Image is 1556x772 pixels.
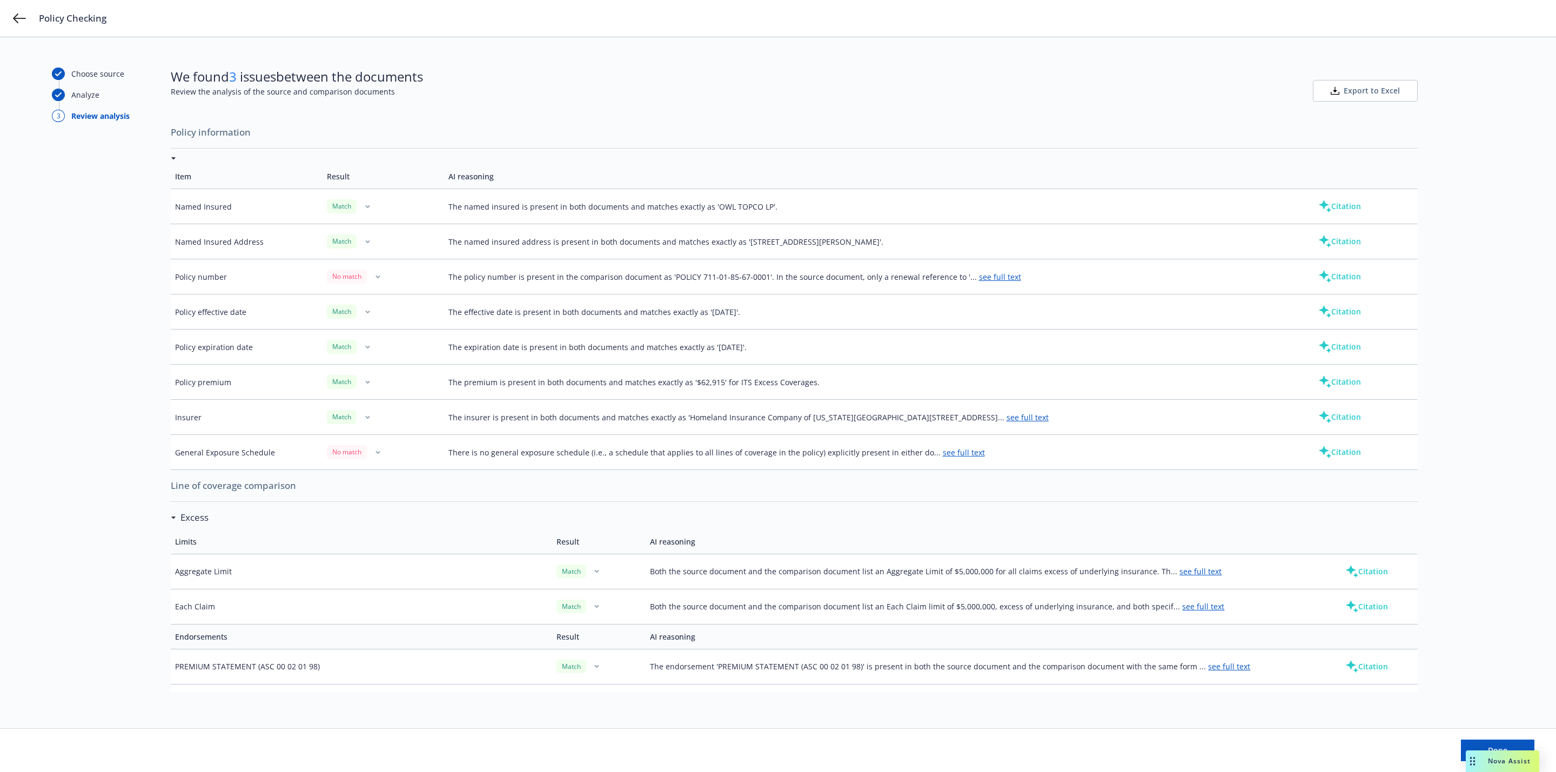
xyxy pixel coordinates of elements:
div: Choose source [71,68,124,79]
button: Citation [1328,691,1405,713]
button: Citation [1301,336,1378,358]
div: Match [556,565,586,578]
td: The policy number is present in the comparison document as 'POLICY 711-01-85-67-0001'. In the sou... [444,259,1297,294]
span: Review the analysis of the source and comparison documents [171,86,423,97]
span: Done [1488,745,1507,755]
div: Match [327,305,357,318]
button: Citation [1301,406,1378,428]
td: Policy number [171,259,323,294]
td: Item [171,164,323,189]
td: Aggregate Limit [171,554,552,589]
td: The named insured address is present in both documents and matches exactly as '[STREET_ADDRESS][P... [444,224,1297,259]
td: The premium is present in both documents and matches exactly as '$62,915' for ITS Excess Coverages. [444,365,1297,400]
td: The effective date is present in both documents and matches exactly as '[DATE]'. [444,294,1297,330]
span: Policy Checking [39,12,106,25]
button: Citation [1301,231,1378,252]
td: Endorsements [171,624,552,649]
div: Drag to move [1466,750,1479,772]
button: Citation [1301,196,1378,217]
a: see full text [1208,661,1250,672]
button: Citation [1301,371,1378,393]
td: Named Insured [171,189,323,224]
td: The insurer is present in both documents and matches exactly as 'Homeland Insurance Company of [U... [444,400,1297,435]
button: Citation [1328,656,1405,677]
td: Both the source document and the comparison document list an Each Claim limit of $5,000,000, exce... [646,589,1324,624]
td: SERVICE OF SUIT (OB IL 001 10 15) [171,684,552,719]
td: The named insured is present in both documents and matches exactly as 'OWL TOPCO LP'. [444,189,1297,224]
button: Citation [1301,301,1378,323]
button: Citation [1301,441,1378,463]
td: Policy effective date [171,294,323,330]
td: Both the source document and the comparison document list an Aggregate Limit of $5,000,000 for al... [646,554,1324,589]
td: Each Claim [171,589,552,624]
button: Citation [1328,596,1405,617]
div: Match [327,375,357,388]
td: Named Insured Address [171,224,323,259]
td: Result [552,624,646,649]
td: Result [552,529,646,554]
div: Match [327,234,357,248]
td: AI reasoning [444,164,1297,189]
a: see full text [979,272,1021,282]
button: Export to Excel [1313,80,1418,102]
td: Insurer [171,400,323,435]
button: Done [1461,740,1534,761]
h3: Excess [180,511,209,525]
a: see full text [1182,601,1224,612]
div: No match [327,270,367,283]
div: Match [327,199,357,213]
td: There is no general exposure schedule (i.e., a schedule that applies to all lines of coverage in ... [444,435,1297,470]
td: The endorsement 'SERVICE OF SUIT (OB IL 001 10 15)' is present in both the source document and th... [646,684,1324,719]
a: see full text [1007,412,1049,422]
span: Line of coverage comparison [171,474,1418,497]
span: We found issues between the documents [171,68,423,86]
div: No match [327,445,367,459]
span: Nova Assist [1488,756,1531,766]
div: Analyze [71,89,99,100]
td: PREMIUM STATEMENT (ASC 00 02 01 98) [171,649,552,684]
td: Result [323,164,444,189]
td: Limits [171,529,552,554]
div: Match [327,340,357,353]
div: Match [327,410,357,424]
div: Match [556,660,586,673]
div: 3 [52,110,65,122]
td: Policy premium [171,365,323,400]
a: see full text [1179,566,1222,576]
td: Policy expiration date [171,330,323,365]
td: AI reasoning [646,624,1324,649]
div: Review analysis [71,110,130,122]
button: Citation [1328,561,1405,582]
td: AI reasoning [646,529,1324,554]
span: Policy information [171,121,1418,144]
span: 3 [229,68,237,85]
button: Nova Assist [1466,750,1539,772]
div: Match [556,600,586,613]
span: Export to Excel [1344,85,1400,96]
a: see full text [943,447,985,458]
td: General Exposure Schedule [171,435,323,470]
td: The endorsement 'PREMIUM STATEMENT (ASC 00 02 01 98)' is present in both the source document and ... [646,649,1324,684]
button: Citation [1301,266,1378,287]
div: Excess [171,511,209,525]
td: The expiration date is present in both documents and matches exactly as '[DATE]'. [444,330,1297,365]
